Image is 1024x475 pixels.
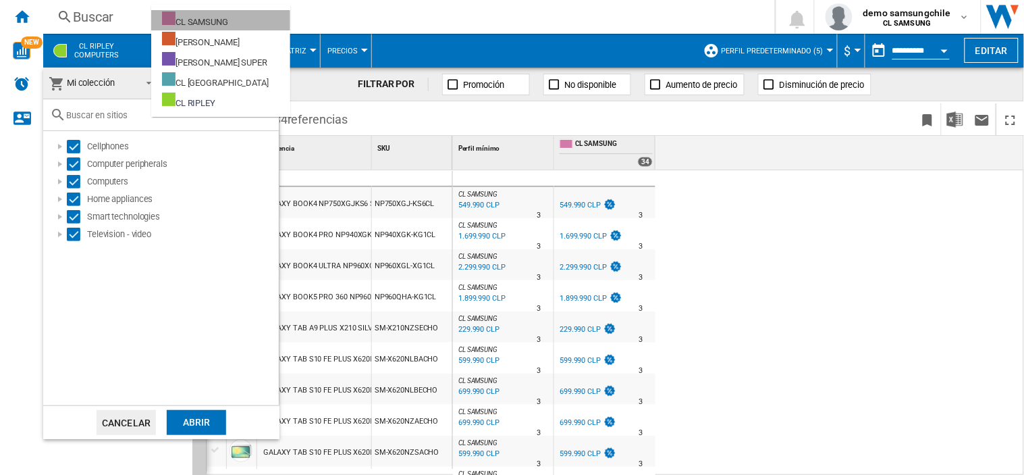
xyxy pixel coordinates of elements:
[67,157,87,171] md-checkbox: Select
[67,175,87,189] md-checkbox: Select
[87,157,277,171] div: Computer peripherals
[87,175,277,189] div: Computers
[66,110,272,120] input: Buscar en sitios
[162,52,267,69] div: [PERSON_NAME] SUPER
[67,193,87,206] md-checkbox: Select
[162,93,215,109] div: CL RIPLEY
[67,228,87,241] md-checkbox: Select
[162,32,240,49] div: [PERSON_NAME]
[67,140,87,153] md-checkbox: Select
[162,11,228,28] div: CL SAMSUNG
[162,72,269,89] div: CL [GEOGRAPHIC_DATA]
[67,210,87,224] md-checkbox: Select
[87,193,277,206] div: Home appliances
[87,228,277,241] div: Television - video
[167,410,226,435] div: Abrir
[67,78,115,88] span: Mi colección
[87,210,277,224] div: Smart technologies
[87,140,277,153] div: Cellphones
[97,410,156,435] button: Cancelar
